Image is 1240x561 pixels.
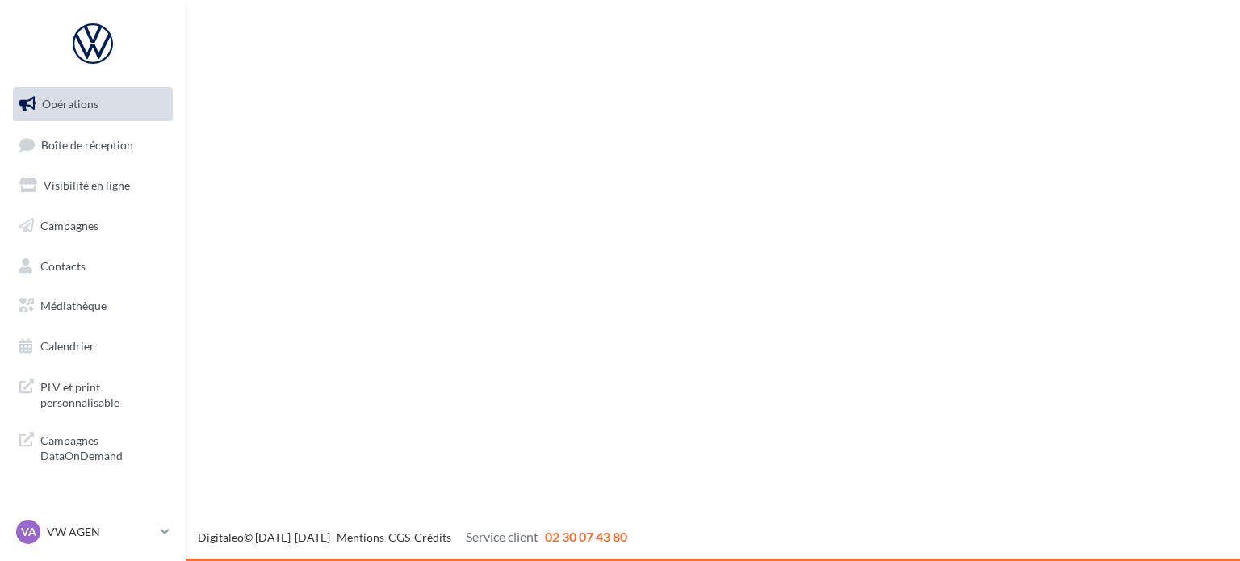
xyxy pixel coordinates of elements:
span: Boîte de réception [41,137,133,151]
a: CGS [388,530,410,544]
a: Contacts [10,249,176,283]
a: Boîte de réception [10,128,176,162]
span: Contacts [40,258,86,272]
a: Calendrier [10,329,176,363]
p: VW AGEN [47,524,154,540]
span: Visibilité en ligne [44,178,130,192]
a: Crédits [414,530,451,544]
span: Opérations [42,97,98,111]
span: Médiathèque [40,299,107,312]
a: Campagnes DataOnDemand [10,423,176,471]
a: Digitaleo [198,530,244,544]
span: 02 30 07 43 80 [545,529,627,544]
span: VA [21,524,36,540]
span: Campagnes [40,219,98,232]
a: Mentions [337,530,384,544]
span: © [DATE]-[DATE] - - - [198,530,627,544]
a: PLV et print personnalisable [10,370,176,417]
span: PLV et print personnalisable [40,376,166,411]
span: Calendrier [40,339,94,353]
a: Opérations [10,87,176,121]
a: Médiathèque [10,289,176,323]
span: Service client [466,529,538,544]
a: VA VW AGEN [13,517,173,547]
a: Campagnes [10,209,176,243]
a: Visibilité en ligne [10,169,176,203]
span: Campagnes DataOnDemand [40,429,166,464]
